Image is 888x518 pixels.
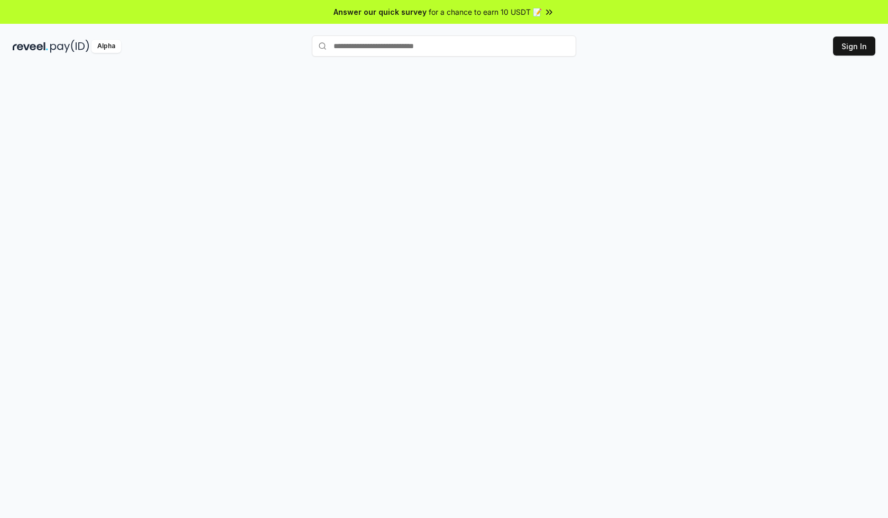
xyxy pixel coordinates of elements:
[334,6,427,17] span: Answer our quick survey
[833,37,875,56] button: Sign In
[13,40,48,53] img: reveel_dark
[50,40,89,53] img: pay_id
[429,6,542,17] span: for a chance to earn 10 USDT 📝
[91,40,121,53] div: Alpha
